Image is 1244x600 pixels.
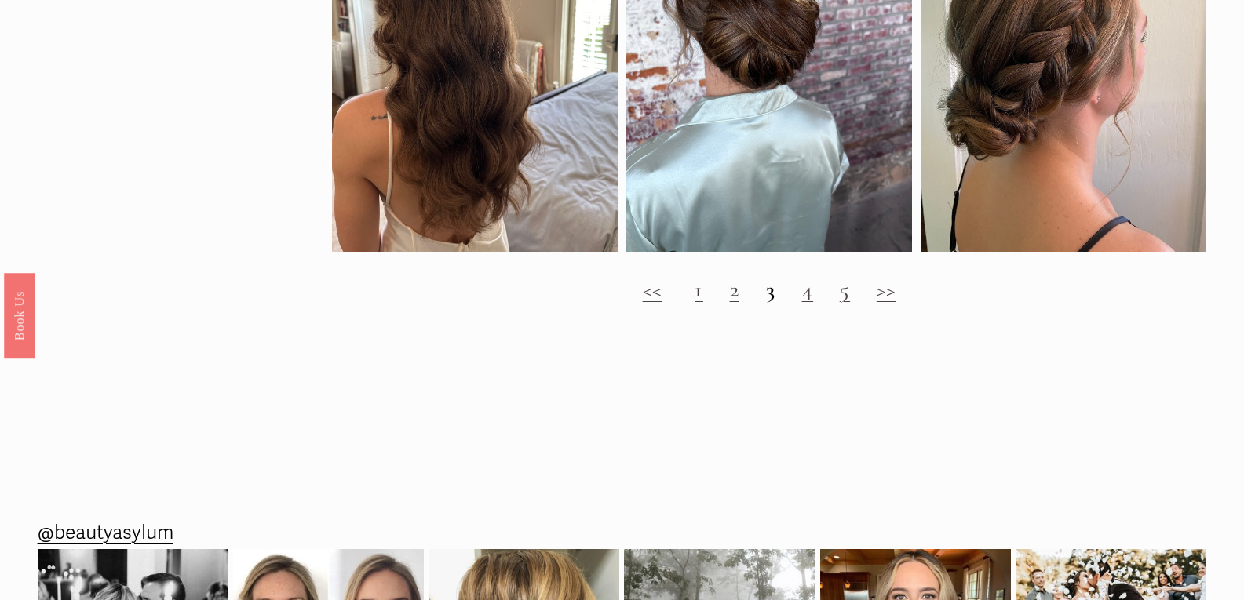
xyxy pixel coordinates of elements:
a: >> [877,276,896,303]
a: << [643,276,662,303]
a: @beautyasylum [38,515,173,550]
a: 2 [730,276,739,303]
strong: 3 [766,276,775,303]
a: 5 [840,276,850,303]
a: Book Us [4,272,35,358]
a: 1 [695,276,702,303]
a: 4 [802,276,813,303]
